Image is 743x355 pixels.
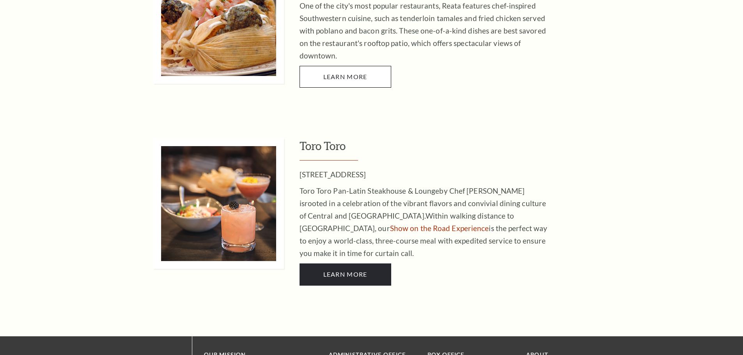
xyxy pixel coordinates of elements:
a: LEARN MORE [300,263,391,285]
span: LEARN MORE [323,73,367,80]
p: [STREET_ADDRESS] [300,168,553,181]
img: toro-toro_image-335x335.jpg [153,138,284,269]
a: Show on the Road Experience [390,224,489,233]
span: LEARN MORE [323,270,367,278]
p: Toro Toro Pan-Latin Steakhouse & Lounge rooted in a celebration of the vibrant flavors and conviv... [300,185,553,260]
h3: Toro Toro [300,138,614,161]
a: LEARN MORE [300,66,391,88]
